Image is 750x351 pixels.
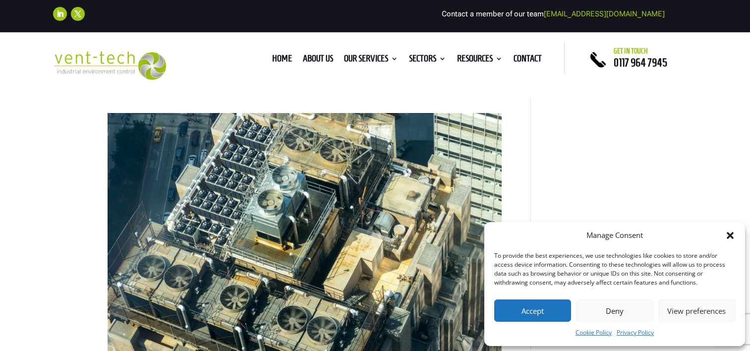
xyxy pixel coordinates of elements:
a: Our Services [344,55,398,66]
button: View preferences [658,299,735,322]
a: Sectors [409,55,446,66]
button: Accept [494,299,571,322]
a: Cookie Policy [576,327,612,339]
a: Follow on X [71,7,85,21]
a: Home [272,55,292,66]
a: Resources [457,55,503,66]
a: 0117 964 7945 [614,57,667,68]
span: Get in touch [614,47,648,55]
span: Contact a member of our team [442,9,665,18]
a: [EMAIL_ADDRESS][DOMAIN_NAME] [544,9,665,18]
img: 2023-09-27T08_35_16.549ZVENT-TECH---Clear-background [53,51,167,80]
a: Privacy Policy [617,327,654,339]
div: Close dialog [725,231,735,240]
a: Contact [514,55,542,66]
a: Follow on LinkedIn [53,7,67,21]
div: To provide the best experiences, we use technologies like cookies to store and/or access device i... [494,251,734,287]
a: About us [303,55,333,66]
div: Manage Consent [586,230,643,241]
button: Deny [576,299,653,322]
